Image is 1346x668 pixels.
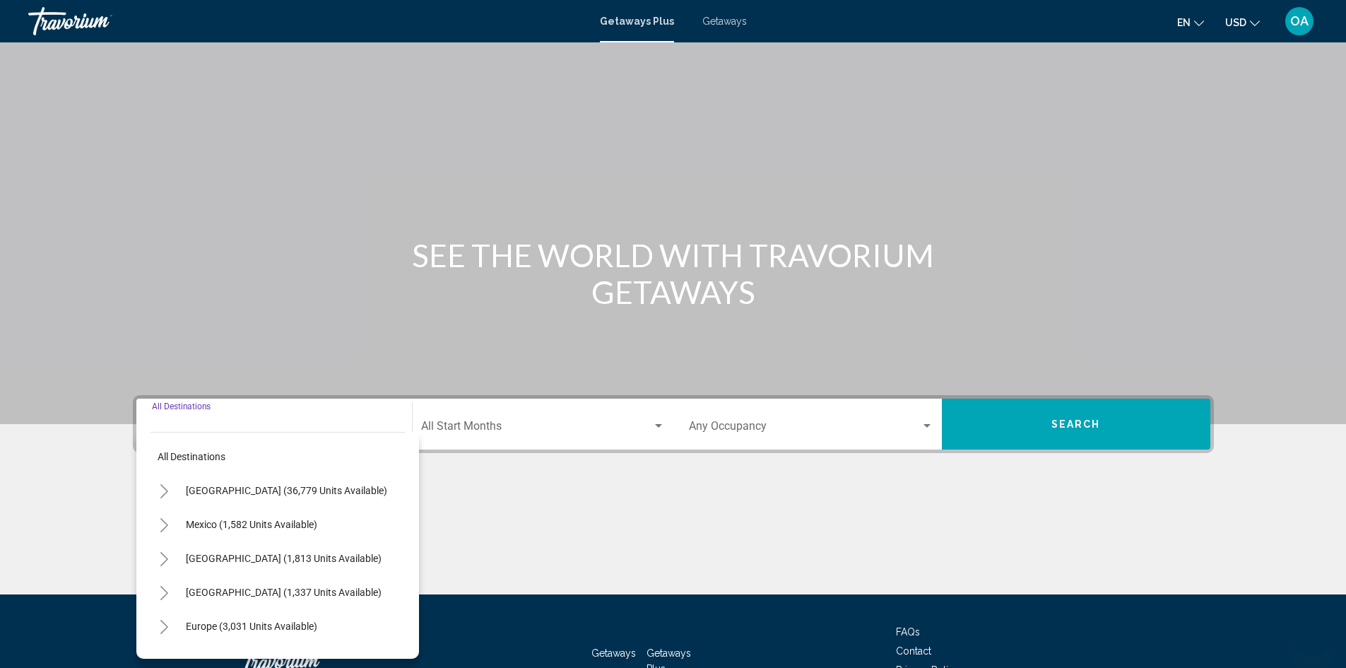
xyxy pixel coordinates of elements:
[150,476,179,505] button: Toggle United States (36,779 units available)
[179,576,389,609] button: [GEOGRAPHIC_DATA] (1,337 units available)
[150,510,179,539] button: Toggle Mexico (1,582 units available)
[408,237,938,310] h1: SEE THE WORLD WITH TRAVORIUM GETAWAYS
[186,519,317,530] span: Mexico (1,582 units available)
[186,553,382,564] span: [GEOGRAPHIC_DATA] (1,813 units available)
[591,648,636,659] a: Getaways
[1225,12,1260,33] button: Change currency
[1225,17,1246,28] span: USD
[179,508,324,541] button: Mexico (1,582 units available)
[158,451,225,462] span: All destinations
[136,399,1210,450] div: Search widget
[896,626,920,638] a: FAQs
[150,612,179,640] button: Toggle Europe (3,031 units available)
[600,16,674,27] a: Getaways Plus
[1177,17,1191,28] span: en
[179,474,394,507] button: [GEOGRAPHIC_DATA] (36,779 units available)
[1051,419,1101,430] span: Search
[1289,611,1335,657] iframe: Button to launch messaging window
[702,16,747,27] a: Getaways
[150,544,179,573] button: Toggle Canada (1,813 units available)
[150,440,405,473] button: All destinations
[150,578,179,607] button: Toggle Caribbean & Atlantic Islands (1,337 units available)
[28,7,586,35] a: Travorium
[179,542,389,575] button: [GEOGRAPHIC_DATA] (1,813 units available)
[1281,6,1318,36] button: User Menu
[186,485,387,496] span: [GEOGRAPHIC_DATA] (36,779 units available)
[186,587,382,598] span: [GEOGRAPHIC_DATA] (1,337 units available)
[1177,12,1204,33] button: Change language
[179,610,324,643] button: Europe (3,031 units available)
[942,399,1210,450] button: Search
[186,621,317,632] span: Europe (3,031 units available)
[1290,14,1309,28] span: OA
[896,645,931,657] a: Contact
